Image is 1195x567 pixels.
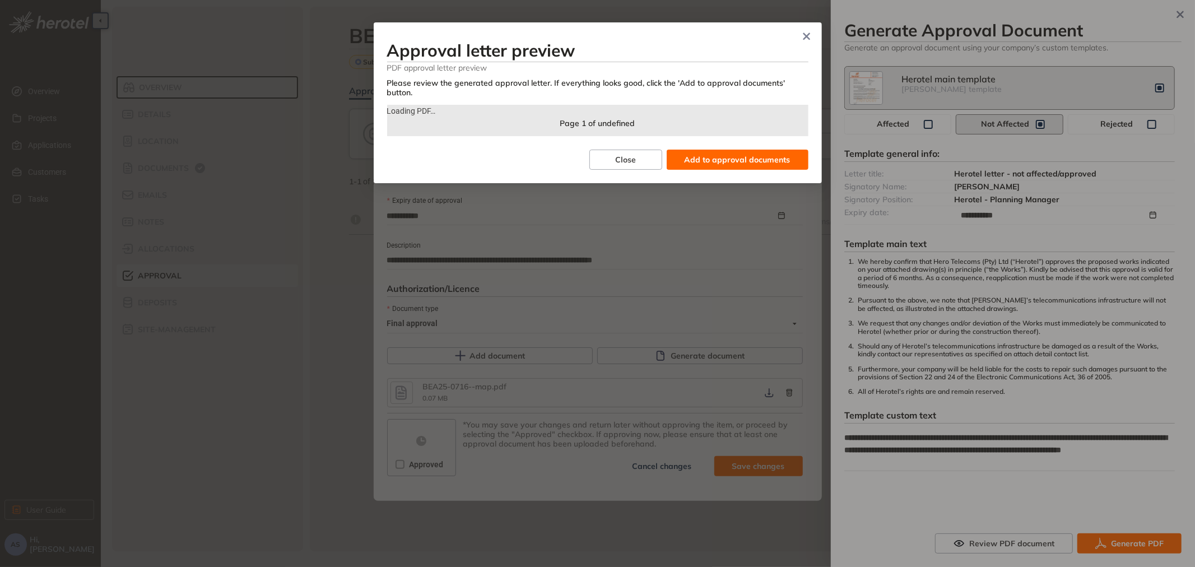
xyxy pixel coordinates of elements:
[560,118,635,128] span: Page 1 of undefined
[589,150,662,170] button: Close
[685,154,791,166] span: Add to approval documents
[387,40,808,61] h3: Approval letter preview
[387,78,808,97] div: Please review the generated approval letter. If everything looks good, click the 'Add to approval...
[615,154,636,166] span: Close
[792,22,822,53] button: Close
[387,105,808,117] div: Loading PDF…
[387,62,808,73] span: PDF approval letter preview
[667,150,808,170] button: Add to approval documents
